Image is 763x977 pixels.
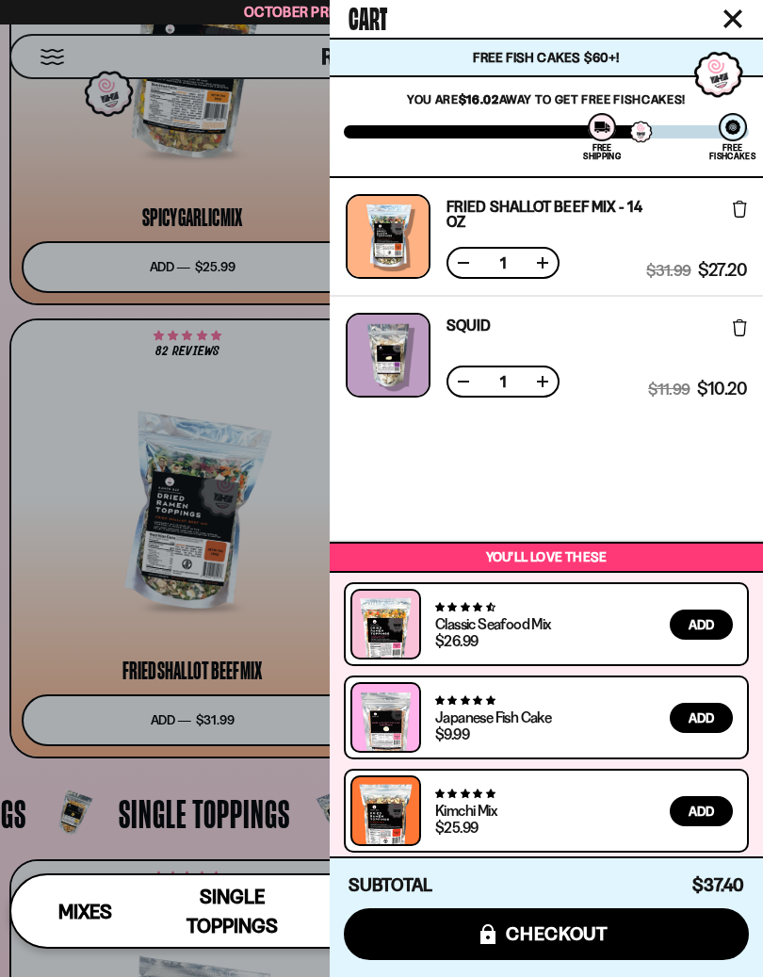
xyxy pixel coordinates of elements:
div: $9.99 [435,726,469,741]
a: Fried Shallot Beef Mix - 14 OZ [446,199,646,229]
span: checkout [506,923,609,944]
span: $37.40 [692,874,744,896]
span: 4.68 stars [435,601,495,613]
div: $26.99 [435,633,478,648]
span: Add [689,711,714,725]
a: Single Toppings [158,875,305,947]
span: Mixes [58,900,112,923]
span: October Prime Sale: 15% off Sitewide [244,3,519,21]
button: Add [670,703,733,733]
span: $31.99 [646,262,690,279]
span: 1 [488,255,518,270]
div: Free Shipping [583,143,620,160]
span: 4.76 stars [435,788,495,800]
a: Bundles [306,875,453,947]
button: Close cart [719,5,747,33]
p: You’ll love these [334,548,758,566]
span: $10.20 [697,381,747,398]
span: $11.99 [648,381,690,398]
span: Free Fish Cakes $60+! [473,49,619,66]
span: 1 [488,374,518,389]
a: Classic Seafood Mix [435,614,551,633]
p: You are away to get Free Fishcakes! [344,91,749,106]
h4: Subtotal [349,876,432,895]
span: Single Toppings [187,885,278,937]
button: Add [670,796,733,826]
strong: $16.02 [459,91,499,106]
button: Add [670,610,733,640]
div: $25.99 [435,820,478,835]
a: Kimchi Mix [435,801,496,820]
span: Add [689,805,714,818]
span: Add [689,618,714,631]
a: Squid [446,318,492,333]
span: 4.77 stars [435,694,495,707]
a: Mixes [11,875,158,947]
button: checkout [344,908,749,960]
div: Free Fishcakes [709,143,755,160]
a: Japanese Fish Cake [435,708,551,726]
span: $27.20 [698,262,747,279]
